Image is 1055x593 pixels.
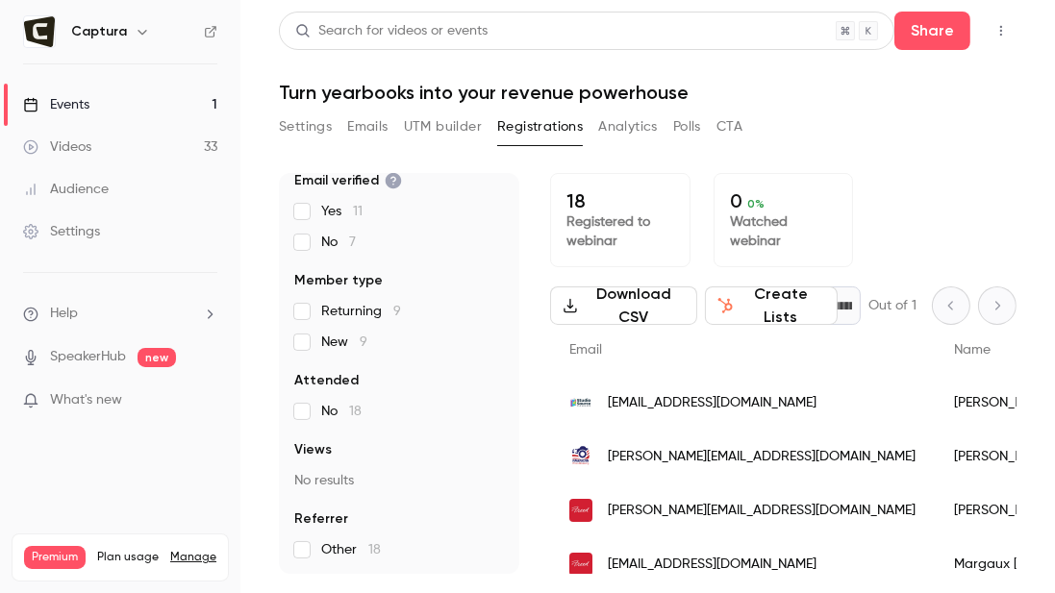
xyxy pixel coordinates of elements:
[23,137,91,157] div: Videos
[569,391,592,414] img: studiosourceyearbooks.com
[569,445,592,468] img: apmphoto.com
[954,343,991,357] span: Name
[71,22,127,41] h6: Captura
[569,553,592,576] img: freedphoto.com
[321,202,363,221] span: Yes
[279,81,1017,104] h1: Turn yearbooks into your revenue powerhouse
[598,111,658,142] button: Analytics
[550,286,697,325] button: Download CSV
[868,296,917,315] p: Out of 1
[730,212,838,251] p: Watched webinar
[294,440,332,459] span: Views
[393,305,401,318] span: 9
[295,21,488,41] div: Search for videos or events
[347,111,388,142] button: Emails
[716,111,742,142] button: CTA
[170,550,216,565] a: Manage
[97,550,159,565] span: Plan usage
[24,16,55,47] img: Captura
[294,271,383,290] span: Member type
[294,471,504,490] p: No results
[747,197,765,210] span: 0 %
[608,501,916,521] span: [PERSON_NAME][EMAIL_ADDRESS][DOMAIN_NAME]
[294,371,359,390] span: Attended
[353,205,363,218] span: 11
[23,180,109,199] div: Audience
[360,335,367,349] span: 9
[138,348,176,367] span: new
[894,12,970,50] button: Share
[404,111,482,142] button: UTM builder
[294,171,402,190] span: Email verified
[673,111,701,142] button: Polls
[279,111,332,142] button: Settings
[566,212,674,251] p: Registered to webinar
[349,405,362,418] span: 18
[321,333,367,352] span: New
[566,189,674,212] p: 18
[608,393,816,413] span: [EMAIL_ADDRESS][DOMAIN_NAME]
[321,402,362,421] span: No
[321,302,401,321] span: Returning
[321,233,356,252] span: No
[24,546,86,569] span: Premium
[321,540,381,559] span: Other
[50,390,122,410] span: What's new
[23,304,217,324] li: help-dropdown-opener
[294,509,348,529] span: Referrer
[368,543,381,556] span: 18
[23,95,89,114] div: Events
[50,347,126,367] a: SpeakerHub
[349,235,356,249] span: 7
[194,392,217,409] iframe: Noticeable Trigger
[730,189,838,212] p: 0
[569,343,602,357] span: Email
[294,102,504,559] section: facet-groups
[23,222,100,241] div: Settings
[608,555,816,575] span: [EMAIL_ADDRESS][DOMAIN_NAME]
[608,447,916,467] span: [PERSON_NAME][EMAIL_ADDRESS][DOMAIN_NAME]
[569,499,592,522] img: freedphoto.com
[497,111,583,142] button: Registrations
[50,304,78,324] span: Help
[705,286,837,325] button: Create Lists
